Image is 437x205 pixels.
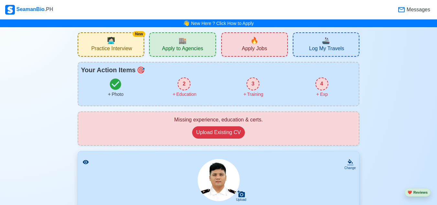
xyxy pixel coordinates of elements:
div: Exp [315,91,328,98]
button: Upload Existing CV [192,126,245,139]
button: heartReviews [405,188,431,197]
img: Logo [5,5,15,15]
div: Training [243,91,263,98]
span: travel [322,36,330,45]
span: interview [107,36,115,45]
span: bell [182,19,191,28]
span: todo [137,65,145,75]
span: Log My Travels [309,45,344,53]
span: Apply Jobs [242,45,267,53]
a: New Here ? Click How to Apply [191,21,254,26]
span: Messages [405,6,430,14]
span: heart [408,190,412,194]
div: Your Action Items [81,65,356,75]
div: SeamanBio [5,5,53,15]
div: Missing experience, education & certs. [83,116,354,124]
span: Apply to Agencies [162,45,203,53]
span: Practice Interview [91,45,132,53]
div: 2 [178,77,191,90]
div: Photo [107,91,124,98]
div: Education [172,91,196,98]
div: 4 [315,77,328,90]
span: agencies [179,36,187,45]
div: Upload [236,198,246,202]
div: New [133,31,145,37]
span: new [250,36,258,45]
div: 3 [246,77,259,90]
span: .PH [45,6,53,12]
div: Change [344,165,356,170]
